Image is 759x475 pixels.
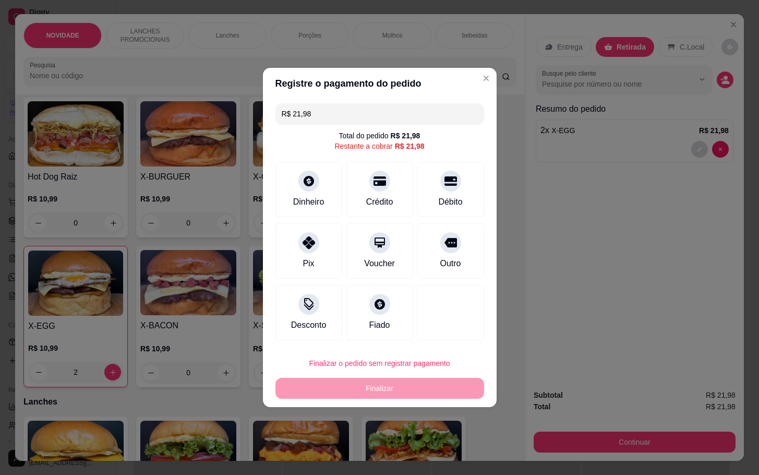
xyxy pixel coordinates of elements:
div: Crédito [366,196,393,208]
div: Desconto [291,319,327,331]
button: Close [478,70,495,87]
div: Fiado [369,319,390,331]
button: Finalizar o pedido sem registrar pagamento [275,353,484,374]
div: Débito [438,196,462,208]
div: Voucher [364,257,395,270]
header: Registre o pagamento do pedido [263,68,497,99]
div: Outro [440,257,461,270]
div: Dinheiro [293,196,324,208]
input: Ex.: hambúrguer de cordeiro [282,103,478,124]
div: Total do pedido [339,130,420,141]
div: R$ 21,98 [391,130,420,141]
div: Pix [303,257,314,270]
div: R$ 21,98 [395,141,425,151]
div: Restante a cobrar [334,141,424,151]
